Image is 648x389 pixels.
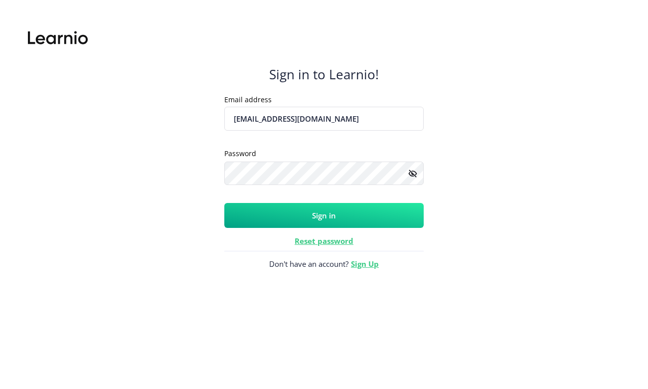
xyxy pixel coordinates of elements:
label: Password [224,149,256,159]
button: Sign in [224,203,424,228]
span: Don't have an account? [224,251,424,276]
h4: Sign in to Learnio! [269,66,379,82]
label: Email address [224,95,272,105]
input: Enter Email [224,107,424,131]
a: Reset password [295,236,353,246]
a: Sign Up [351,259,379,269]
img: Learnio.svg [28,28,88,48]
